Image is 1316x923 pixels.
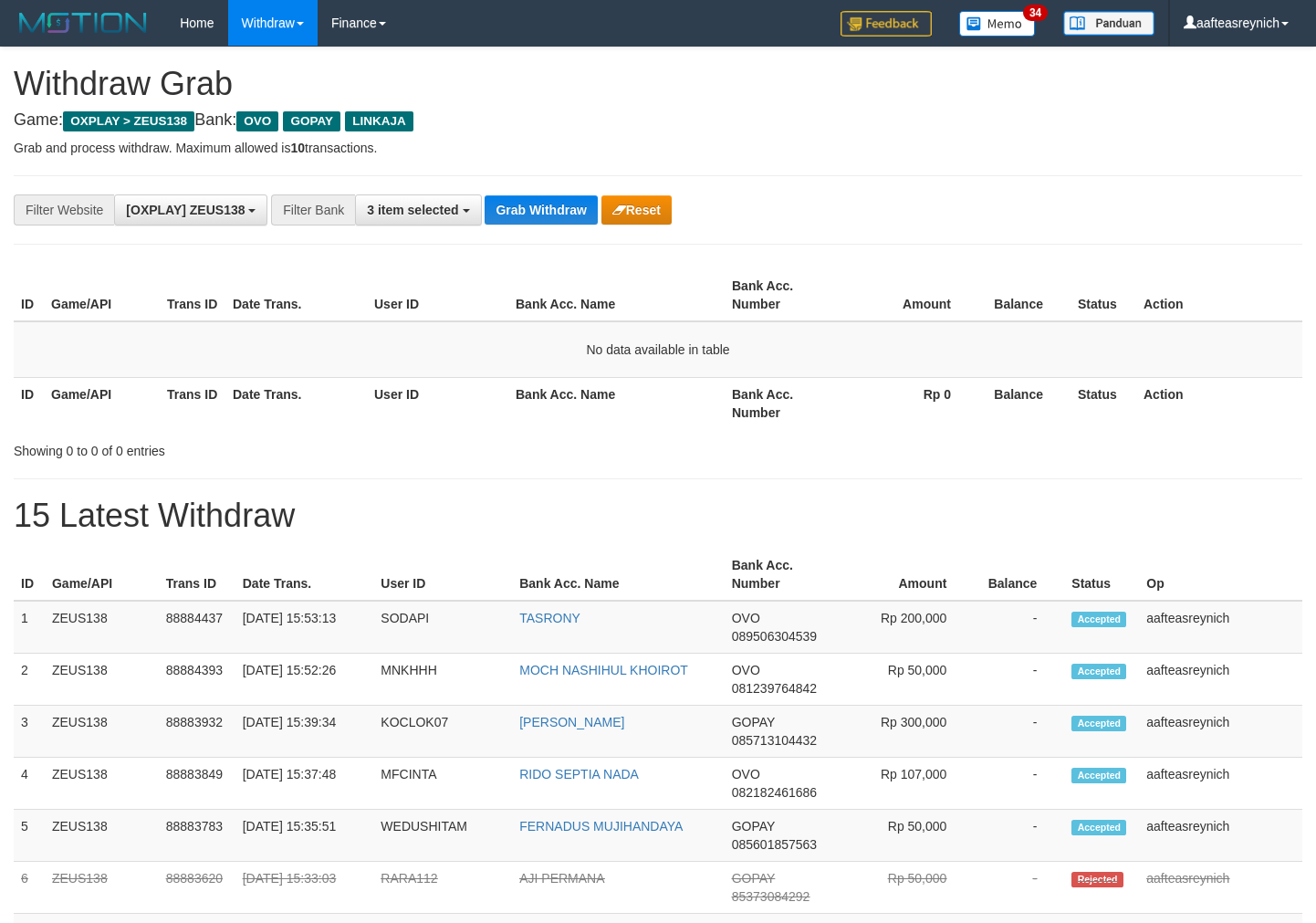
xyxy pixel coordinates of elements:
[1071,377,1136,429] th: Status
[373,706,512,758] td: KOCLOK07
[1023,5,1048,21] span: 34
[14,810,45,862] td: 5
[14,435,535,460] div: Showing 0 to 0 of 0 entries
[485,195,597,225] button: Grab Withdraw
[732,889,810,904] span: Copy 85373084292 to clipboard
[14,758,45,810] td: 4
[519,663,688,677] a: MOCH NASHIHUL KHOIROT
[732,819,775,834] span: GOPAY
[1136,269,1302,321] th: Action
[1071,664,1126,679] span: Accepted
[14,9,152,37] img: MOTION_logo.png
[160,377,225,429] th: Trans ID
[1071,716,1126,731] span: Accepted
[519,767,639,781] a: RIDO SEPTIA NADA
[45,654,159,706] td: ZEUS138
[1139,654,1302,706] td: aafteasreynich
[225,269,367,321] th: Date Trans.
[1071,612,1126,627] span: Accepted
[1136,377,1302,429] th: Action
[14,601,45,654] td: 1
[959,11,1036,37] img: Button%20Memo.svg
[235,601,374,654] td: [DATE] 15:53:13
[367,269,508,321] th: User ID
[236,111,278,131] span: OVO
[235,654,374,706] td: [DATE] 15:52:26
[114,194,267,226] button: [OXPLAY] ZEUS138
[271,194,355,226] div: Filter Bank
[974,601,1064,654] td: -
[732,871,775,886] span: GOPAY
[725,269,841,321] th: Bank Acc. Number
[1071,820,1126,835] span: Accepted
[235,549,374,601] th: Date Trans.
[159,862,235,914] td: 88883620
[345,111,413,131] span: LINKAJA
[1139,810,1302,862] td: aafteasreynich
[45,758,159,810] td: ZEUS138
[373,862,512,914] td: RARA112
[159,758,235,810] td: 88883849
[14,194,114,226] div: Filter Website
[373,654,512,706] td: MNKHHH
[601,195,672,225] button: Reset
[373,758,512,810] td: MFCINTA
[974,549,1064,601] th: Balance
[235,758,374,810] td: [DATE] 15:37:48
[732,681,817,696] span: Copy 081239764842 to clipboard
[732,629,817,644] span: Copy 089506304539 to clipboard
[1139,758,1302,810] td: aafteasreynich
[159,706,235,758] td: 88883932
[159,549,235,601] th: Trans ID
[14,549,45,601] th: ID
[839,862,975,914] td: Rp 50,000
[225,377,367,429] th: Date Trans.
[159,654,235,706] td: 88884393
[839,601,975,654] td: Rp 200,000
[974,706,1064,758] td: -
[44,377,160,429] th: Game/API
[839,758,975,810] td: Rp 107,000
[235,862,374,914] td: [DATE] 15:33:03
[974,654,1064,706] td: -
[126,203,245,217] span: [OXPLAY] ZEUS138
[732,837,817,852] span: Copy 085601857563 to clipboard
[978,377,1071,429] th: Balance
[355,194,481,226] button: 3 item selected
[14,654,45,706] td: 2
[519,611,580,625] a: TASRONY
[1064,549,1139,601] th: Status
[159,810,235,862] td: 88883783
[14,66,1302,102] h1: Withdraw Grab
[45,862,159,914] td: ZEUS138
[63,111,194,131] span: OXPLAY > ZEUS138
[1139,601,1302,654] td: aafteasreynich
[14,321,1302,378] td: No data available in table
[732,733,817,748] span: Copy 085713104432 to clipboard
[45,810,159,862] td: ZEUS138
[1139,862,1302,914] td: aafteasreynich
[14,706,45,758] td: 3
[732,785,817,800] span: Copy 082182461686 to clipboard
[841,377,978,429] th: Rp 0
[14,111,1302,130] h4: Game: Bank:
[14,498,1302,534] h1: 15 Latest Withdraw
[367,203,458,217] span: 3 item selected
[841,11,932,37] img: Feedback.jpg
[373,810,512,862] td: WEDUSHITAM
[290,141,305,155] strong: 10
[160,269,225,321] th: Trans ID
[974,862,1064,914] td: -
[373,549,512,601] th: User ID
[839,549,975,601] th: Amount
[974,758,1064,810] td: -
[512,549,724,601] th: Bank Acc. Name
[839,810,975,862] td: Rp 50,000
[839,706,975,758] td: Rp 300,000
[725,377,841,429] th: Bank Acc. Number
[45,549,159,601] th: Game/API
[159,601,235,654] td: 88884437
[839,654,975,706] td: Rp 50,000
[1139,706,1302,758] td: aafteasreynich
[732,715,775,729] span: GOPAY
